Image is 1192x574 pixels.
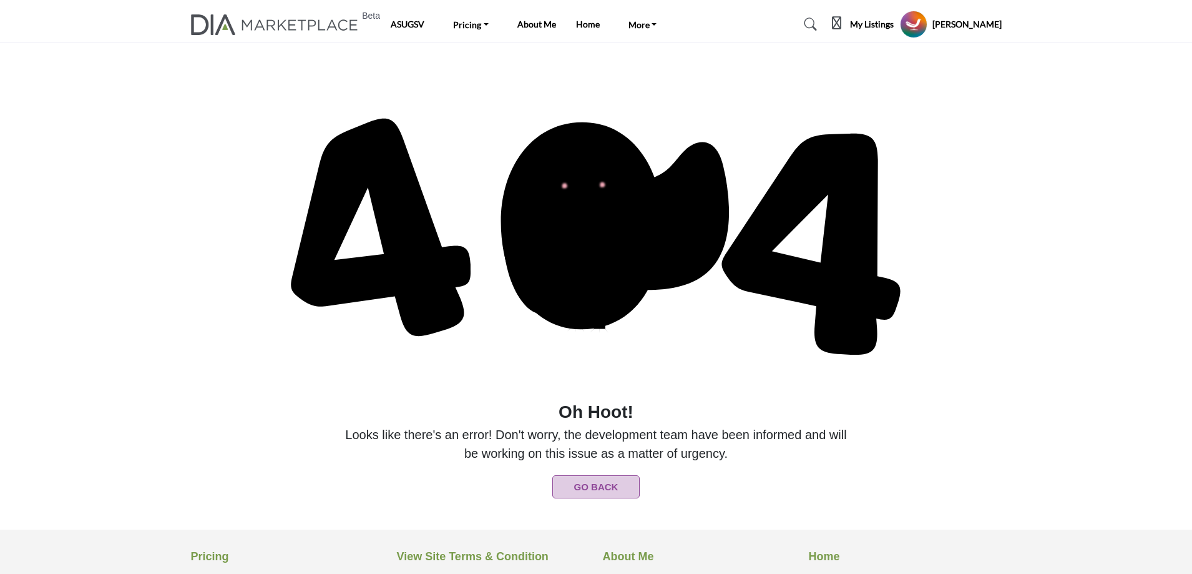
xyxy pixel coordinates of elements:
[191,548,384,565] a: Pricing
[620,16,666,33] a: More
[362,11,380,21] h6: Beta
[342,399,850,425] span: Oh Hoot!
[517,19,556,29] a: About Me
[397,548,590,565] a: View Site Terms & Condition
[809,548,1002,565] a: Home
[444,16,497,33] a: Pricing
[900,11,927,38] button: Show hide supplier dropdown
[191,14,365,35] a: Beta
[391,19,424,29] a: ASUGSV
[850,19,894,30] h5: My Listings
[603,548,796,565] a: About Me
[191,14,365,35] img: Site Logo
[832,17,894,32] div: My Listings
[576,19,600,29] a: Home
[792,14,825,34] a: Search
[552,475,640,498] button: Go Back
[342,399,850,463] p: Looks like there's an error! Don't worry, the development team have been informed and will be wor...
[932,18,1002,31] h5: [PERSON_NAME]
